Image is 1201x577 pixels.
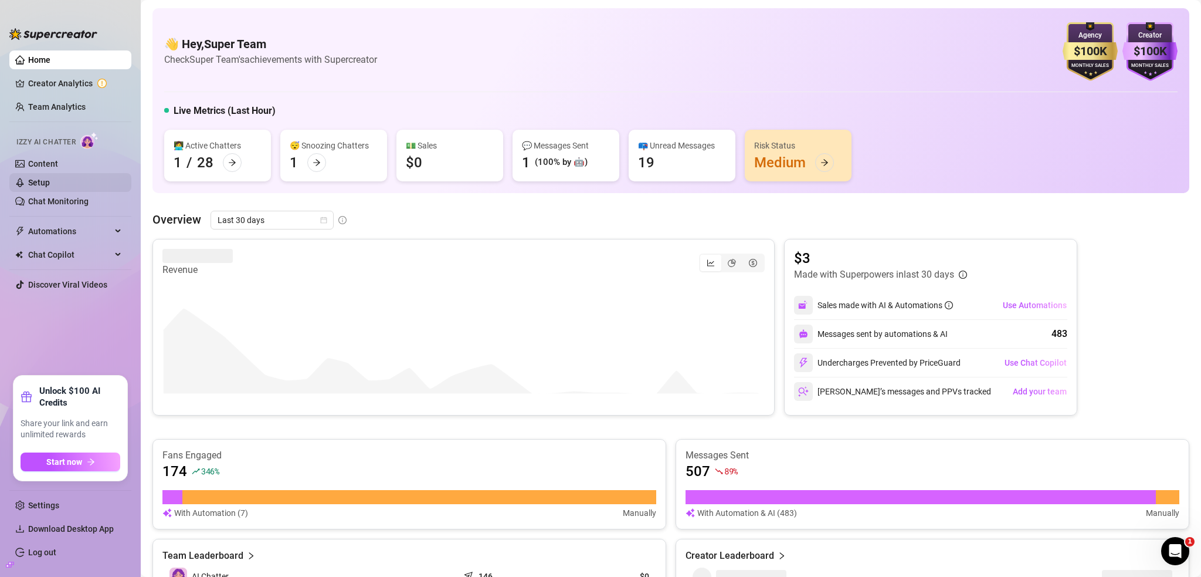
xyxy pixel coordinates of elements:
div: segmented control [699,254,765,272]
span: download [15,524,25,534]
span: dollar-circle [749,259,757,267]
button: Use Chat Copilot [1004,353,1067,372]
span: Chat Copilot [28,245,111,264]
a: Settings [28,501,59,510]
a: Log out [28,548,56,557]
span: Start now [46,457,82,467]
h5: Live Metrics (Last Hour) [174,104,276,118]
article: Revenue [162,263,233,277]
div: 483 [1051,327,1067,341]
img: logo-BBDzfeDw.svg [9,28,97,40]
article: Overview [152,211,201,228]
div: Undercharges Prevented by PriceGuard [794,353,961,372]
span: 89 % [724,465,738,477]
button: Add your team [1012,382,1067,401]
img: svg%3e [798,386,809,397]
span: right [247,549,255,563]
div: Sales made with AI & Automations [817,299,953,312]
div: 😴 Snoozing Chatters [290,139,378,152]
div: [PERSON_NAME]’s messages and PPVs tracked [794,382,991,401]
article: Made with Superpowers in last 30 days [794,268,954,282]
span: 346 % [201,465,219,477]
article: With Automation (7) [174,507,248,519]
span: Automations [28,222,111,241]
a: Chat Monitoring [28,197,89,206]
article: 174 [162,462,187,481]
span: info-circle [959,271,967,279]
article: Manually [623,507,656,519]
div: Agency [1063,30,1118,41]
div: 28 [197,153,213,172]
div: $0 [406,153,422,172]
span: 1 [1185,537,1195,546]
div: 💬 Messages Sent [522,139,610,152]
strong: Unlock $100 AI Credits [39,385,120,409]
div: Monthly Sales [1063,62,1118,70]
div: Risk Status [754,139,842,152]
div: Creator [1122,30,1178,41]
div: 1 [522,153,530,172]
div: 📪 Unread Messages [638,139,726,152]
button: Use Automations [1002,296,1067,315]
span: arrow-right [313,158,321,167]
span: Izzy AI Chatter [16,137,76,148]
article: With Automation & AI (483) [697,507,797,519]
img: Chat Copilot [15,251,23,259]
article: Team Leaderboard [162,549,243,563]
img: svg%3e [798,357,809,368]
div: 💵 Sales [406,139,494,152]
div: (100% by 🤖) [535,156,588,170]
img: purple-badge-B9DA21FR.svg [1122,22,1178,81]
span: arrow-right [228,158,236,167]
h4: 👋 Hey, Super Team [164,36,377,52]
article: $3 [794,249,967,268]
div: Messages sent by automations & AI [794,325,948,343]
div: 1 [174,153,182,172]
span: right [778,549,786,563]
article: Messages Sent [686,449,1179,462]
span: arrow-right [820,158,829,167]
a: Home [28,55,50,65]
span: fall [715,467,723,475]
div: $100K [1063,42,1118,60]
span: Use Chat Copilot [1005,358,1067,367]
iframe: Intercom live chat [1161,537,1189,565]
span: Use Automations [1003,301,1067,310]
span: arrow-right [87,458,95,466]
article: Check Super Team's achievements with Supercreator [164,52,377,67]
span: line-chart [707,259,715,267]
a: Creator Analytics exclamation-circle [28,74,122,93]
span: Add your team [1013,387,1067,396]
span: Share your link and earn unlimited rewards [21,418,120,441]
article: Fans Engaged [162,449,656,462]
article: Creator Leaderboard [686,549,774,563]
div: 1 [290,153,298,172]
span: info-circle [338,216,347,224]
button: Start nowarrow-right [21,453,120,471]
span: build [6,561,14,569]
div: Monthly Sales [1122,62,1178,70]
span: gift [21,391,32,403]
span: info-circle [945,301,953,309]
div: 19 [638,153,654,172]
img: svg%3e [686,507,695,519]
span: rise [192,467,200,475]
img: svg%3e [799,329,808,339]
article: 507 [686,462,710,481]
div: $100K [1122,42,1178,60]
article: Manually [1146,507,1179,519]
a: Team Analytics [28,102,86,112]
img: gold-badge-CigiZidd.svg [1063,22,1118,81]
span: calendar [320,217,327,224]
div: 👩‍💻 Active Chatters [174,139,262,152]
img: svg%3e [798,300,809,311]
a: Content [28,159,58,168]
span: thunderbolt [15,227,25,236]
a: Setup [28,178,50,187]
a: Discover Viral Videos [28,280,107,289]
span: Last 30 days [218,211,327,229]
span: pie-chart [728,259,736,267]
span: Download Desktop App [28,524,114,534]
img: AI Chatter [80,132,99,149]
img: svg%3e [162,507,172,519]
